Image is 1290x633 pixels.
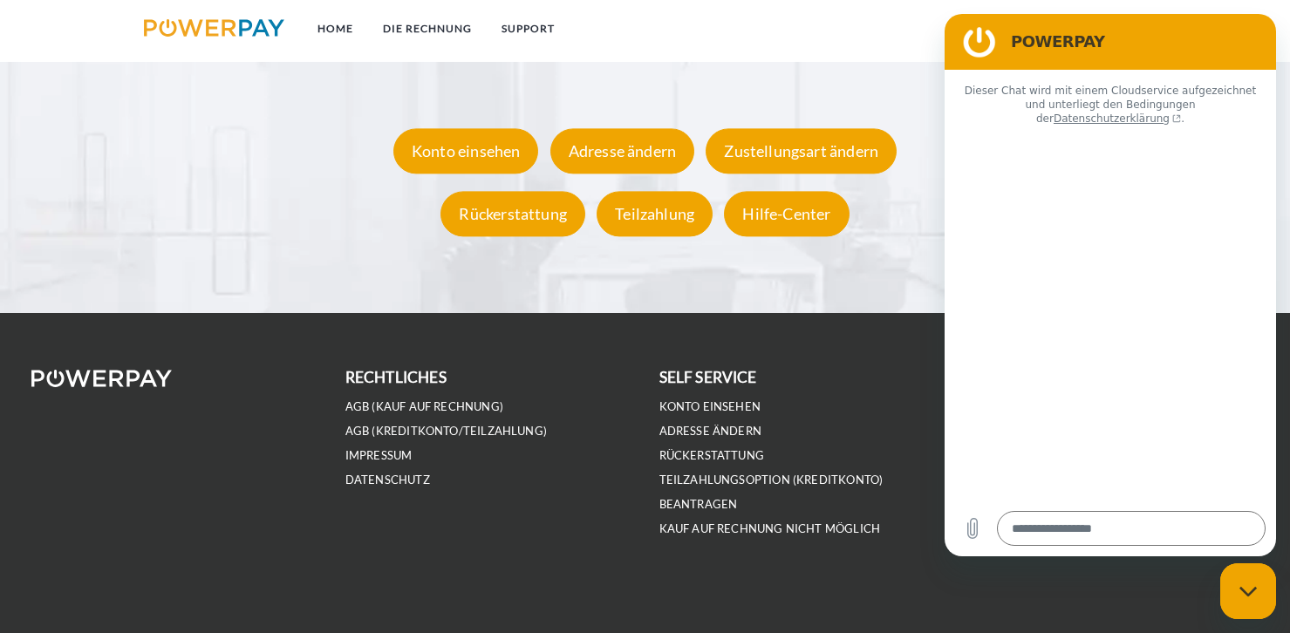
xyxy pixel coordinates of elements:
a: DATENSCHUTZ [345,473,430,487]
a: DIE RECHNUNG [368,13,487,44]
a: agb [1056,13,1110,44]
div: Adresse ändern [550,128,695,174]
a: Rückerstattung [659,448,765,463]
div: Zustellungsart ändern [706,128,897,174]
a: Konto einsehen [659,399,761,414]
b: rechtliches [345,368,447,386]
a: Zustellungsart ändern [701,141,901,160]
a: Teilzahlung [592,204,717,223]
a: Adresse ändern [659,424,762,439]
div: Konto einsehen [393,128,539,174]
div: Rückerstattung [440,191,585,236]
a: AGB (Kauf auf Rechnung) [345,399,503,414]
a: Hilfe-Center [720,204,853,223]
div: Teilzahlung [597,191,713,236]
a: Kauf auf Rechnung nicht möglich [659,521,881,536]
a: AGB (Kreditkonto/Teilzahlung) [345,424,547,439]
a: SUPPORT [487,13,570,44]
a: Rückerstattung [436,204,590,223]
a: Home [303,13,368,44]
img: logo-powerpay-white.svg [31,370,172,387]
iframe: Schaltfläche zum Öffnen des Messaging-Fensters; Konversation läuft [1220,563,1276,619]
div: Hilfe-Center [724,191,849,236]
a: Konto einsehen [389,141,543,160]
iframe: Messaging-Fenster [945,14,1276,556]
a: IMPRESSUM [345,448,413,463]
img: logo-powerpay.svg [144,19,284,37]
b: self service [659,368,757,386]
a: Adresse ändern [546,141,700,160]
a: Teilzahlungsoption (KREDITKONTO) beantragen [659,473,884,512]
